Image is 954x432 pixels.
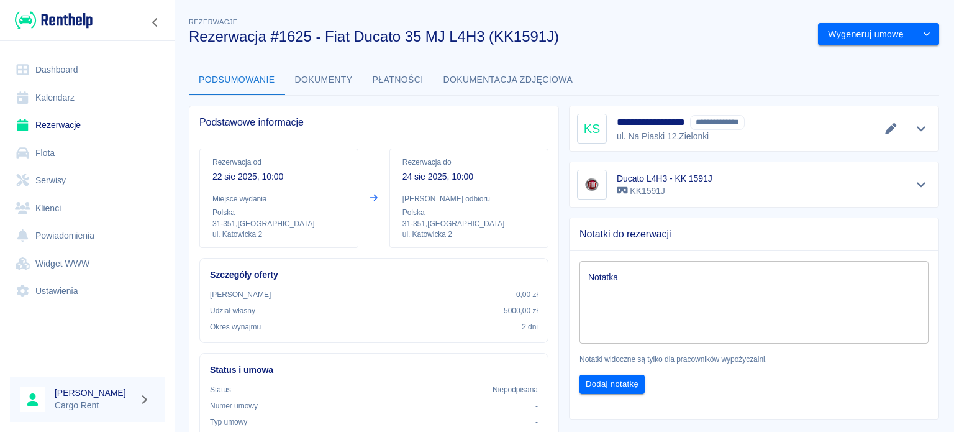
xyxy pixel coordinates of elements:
[522,321,538,333] p: 2 dni
[212,157,345,168] p: Rezerwacja od
[212,207,345,218] p: Polska
[363,65,434,95] button: Płatności
[212,170,345,183] p: 22 sie 2025, 10:00
[516,289,538,300] p: 0,00 zł
[617,185,712,198] p: KK1591J
[10,277,165,305] a: Ustawienia
[210,384,231,395] p: Status
[10,56,165,84] a: Dashboard
[10,10,93,30] a: Renthelp logo
[285,65,363,95] button: Dokumenty
[617,130,745,143] p: ul. Na Piaski 12 , Zielonki
[10,139,165,167] a: Flota
[402,157,535,168] p: Rezerwacja do
[10,222,165,250] a: Powiadomienia
[210,289,271,300] p: [PERSON_NAME]
[818,23,914,46] button: Wygeneruj umowę
[402,218,535,229] p: 31-351 , [GEOGRAPHIC_DATA]
[10,111,165,139] a: Rezerwacje
[210,321,261,333] p: Okres wynajmu
[434,65,583,95] button: Dokumentacja zdjęciowa
[146,14,165,30] button: Zwiń nawigację
[914,23,939,46] button: drop-down
[189,28,808,45] h3: Rezerwacja #1625 - Fiat Ducato 35 MJ L4H3 (KK1591J)
[199,116,548,129] span: Podstawowe informacje
[911,120,932,137] button: Pokaż szczegóły
[210,305,255,316] p: Udział własny
[402,229,535,240] p: ul. Katowicka 2
[535,400,538,411] p: -
[504,305,538,316] p: 5000,00 zł
[210,269,538,282] h6: Szczegóły oferty
[210,416,247,428] p: Typ umowy
[911,176,932,193] button: Pokaż szczegóły
[577,114,607,144] div: KS
[579,228,929,241] span: Notatki do rezerwacji
[617,172,712,185] h6: Ducato L4H3 - KK 1591J
[212,229,345,240] p: ul. Katowicka 2
[210,400,258,411] p: Numer umowy
[10,195,165,223] a: Klienci
[189,18,237,25] span: Rezerwacje
[579,375,645,394] button: Dodaj notatkę
[212,193,345,205] p: Miejsce wydania
[402,193,535,205] p: [PERSON_NAME] odbioru
[493,384,538,395] p: Niepodpisana
[55,387,134,399] h6: [PERSON_NAME]
[10,84,165,112] a: Kalendarz
[402,207,535,218] p: Polska
[402,170,535,183] p: 24 sie 2025, 10:00
[10,167,165,195] a: Serwisy
[579,354,929,365] p: Notatki widoczne są tylko dla pracowników wypożyczalni.
[212,218,345,229] p: 31-351 , [GEOGRAPHIC_DATA]
[55,399,134,412] p: Cargo Rent
[210,364,538,377] h6: Status i umowa
[15,10,93,30] img: Renthelp logo
[881,120,901,137] button: Edytuj dane
[189,65,285,95] button: Podsumowanie
[10,250,165,278] a: Widget WWW
[535,416,538,428] p: -
[579,172,604,197] img: Image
